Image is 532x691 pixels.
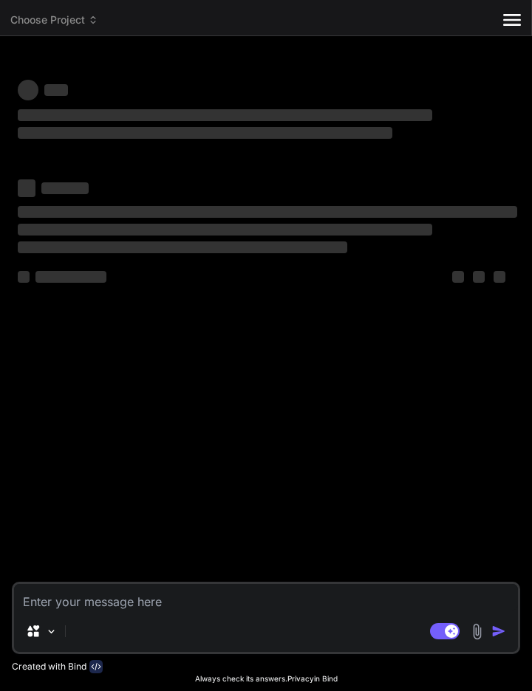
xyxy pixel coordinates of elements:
[35,271,106,283] span: ‌
[473,271,485,283] span: ‌
[10,13,98,27] span: Choose Project
[89,660,103,673] img: bind-logo
[18,80,38,100] span: ‌
[12,661,86,673] p: Created with Bind
[18,271,30,283] span: ‌
[468,623,485,640] img: attachment
[18,206,517,218] span: ‌
[18,241,347,253] span: ‌
[45,625,58,638] img: Pick Models
[287,674,314,683] span: Privacy
[12,673,520,684] p: Always check its answers. in Bind
[491,624,506,639] img: icon
[494,271,505,283] span: ‌
[18,179,35,197] span: ‌
[452,271,464,283] span: ‌
[18,127,392,139] span: ‌
[44,84,68,96] span: ‌
[18,109,432,121] span: ‌
[41,182,89,194] span: ‌
[18,224,432,236] span: ‌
